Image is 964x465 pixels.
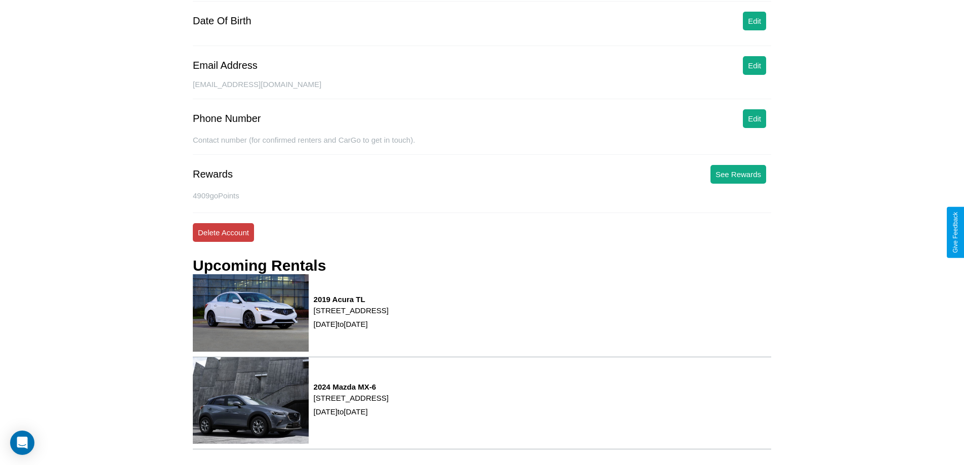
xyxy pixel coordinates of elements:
[710,165,766,184] button: See Rewards
[193,80,771,99] div: [EMAIL_ADDRESS][DOMAIN_NAME]
[314,295,389,304] h3: 2019 Acura TL
[10,431,34,455] div: Open Intercom Messenger
[193,15,252,27] div: Date Of Birth
[743,12,766,30] button: Edit
[193,357,309,444] img: rental
[743,109,766,128] button: Edit
[314,304,389,317] p: [STREET_ADDRESS]
[193,136,771,155] div: Contact number (for confirmed renters and CarGo to get in touch).
[193,113,261,124] div: Phone Number
[193,257,326,274] h3: Upcoming Rentals
[193,274,309,352] img: rental
[743,56,766,75] button: Edit
[952,212,959,253] div: Give Feedback
[193,60,258,71] div: Email Address
[314,405,389,418] p: [DATE] to [DATE]
[193,223,254,242] button: Delete Account
[193,189,771,202] p: 4909 goPoints
[314,317,389,331] p: [DATE] to [DATE]
[314,391,389,405] p: [STREET_ADDRESS]
[193,168,233,180] div: Rewards
[314,383,389,391] h3: 2024 Mazda MX-6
